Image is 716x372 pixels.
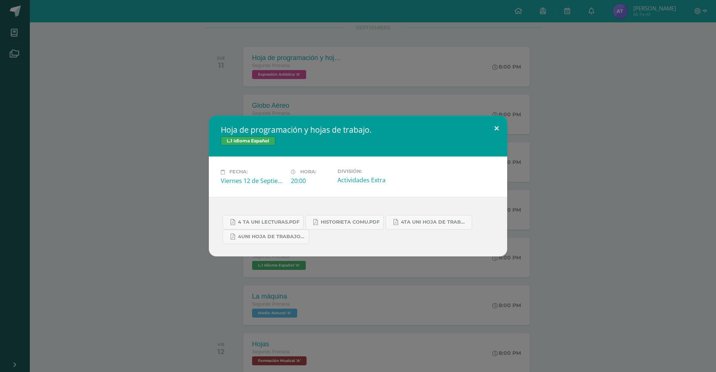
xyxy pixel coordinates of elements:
[305,215,384,230] a: historieta comu.pdf
[238,234,305,240] span: 4UNI hoja de trabajo COMU.pdf
[321,219,380,225] span: historieta comu.pdf
[337,176,402,184] div: Actividades Extra
[223,230,309,244] a: 4UNI hoja de trabajo COMU.pdf
[221,124,495,135] h2: Hoja de programación y hojas de trabajo.
[238,219,299,225] span: 4 ta uni lecturas.pdf
[486,116,507,141] button: Close (Esc)
[386,215,472,230] a: 4ta uni hoja de trabajo comu.pdf
[337,168,402,174] label: División:
[300,169,316,175] span: Hora:
[291,177,332,185] div: 20:00
[223,215,304,230] a: 4 ta uni lecturas.pdf
[221,136,275,145] span: L.1 Idioma Español
[221,177,285,185] div: Viernes 12 de Septiembre
[401,219,468,225] span: 4ta uni hoja de trabajo comu.pdf
[229,169,248,175] span: Fecha:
